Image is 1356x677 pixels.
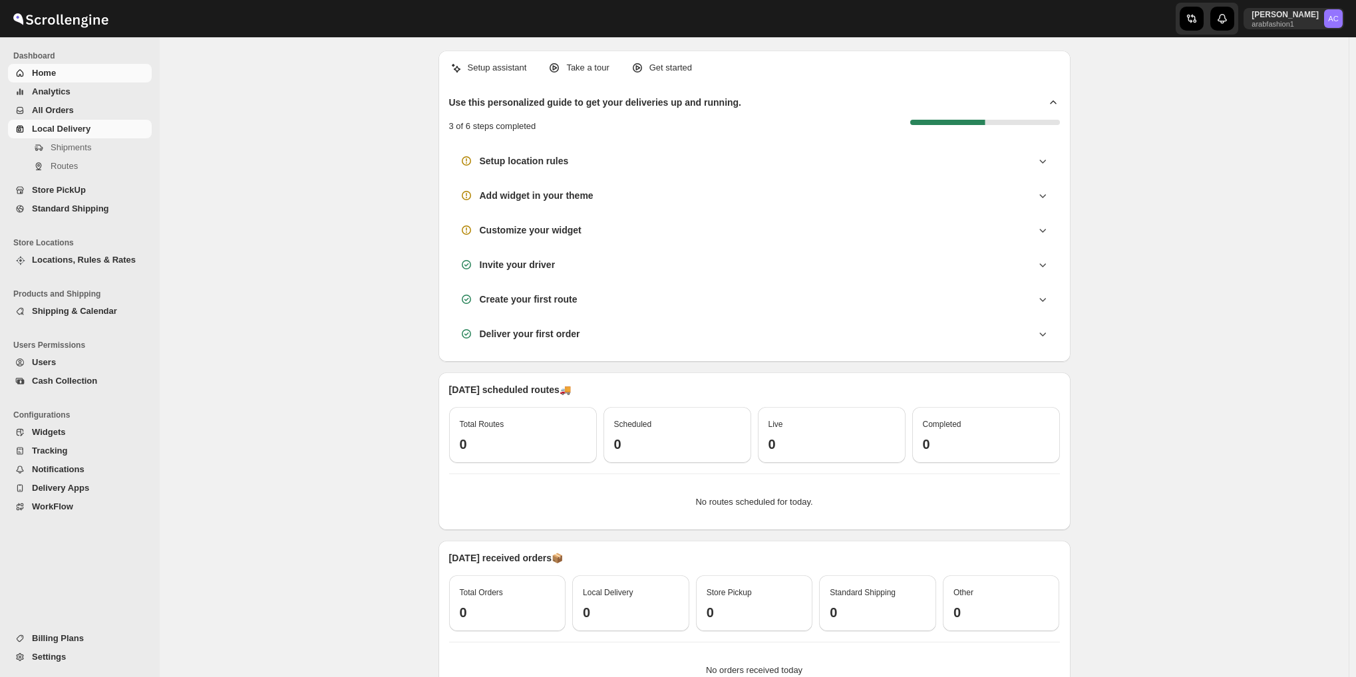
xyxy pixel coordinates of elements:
[460,664,1049,677] p: No orders received today
[649,61,692,74] p: Get started
[614,436,741,452] h3: 0
[32,255,136,265] span: Locations, Rules & Rates
[13,51,153,61] span: Dashboard
[707,588,752,597] span: Store Pickup
[460,605,556,620] h3: 0
[1324,9,1343,28] span: Abizer Chikhly
[583,588,633,597] span: Local Delivery
[8,629,152,648] button: Billing Plans
[480,327,580,340] h3: Deliver your first order
[32,376,97,386] span: Cash Collection
[8,82,152,101] button: Analytics
[8,497,152,516] button: WorkFlow
[8,648,152,666] button: Settings
[8,372,152,390] button: Cash Collection
[8,353,152,372] button: Users
[923,436,1049,452] h3: 0
[13,237,153,248] span: Store Locations
[460,495,1049,509] p: No routes scheduled for today.
[13,340,153,350] span: Users Permissions
[480,154,569,168] h3: Setup location rules
[32,86,71,96] span: Analytics
[13,289,153,299] span: Products and Shipping
[460,420,504,429] span: Total Routes
[1244,8,1344,29] button: User menu
[32,501,73,511] span: WorkFlow
[449,551,1060,565] p: [DATE] received orders 📦
[449,96,742,109] h2: Use this personalized guide to get your deliveries up and running.
[8,101,152,120] button: All Orders
[8,251,152,269] button: Locations, Rules & Rates
[51,142,91,152] span: Shipments
[480,223,582,237] h3: Customize your widget
[8,479,152,497] button: Delivery Apps
[32,633,84,643] span: Billing Plans
[566,61,609,74] p: Take a tour
[460,588,503,597] span: Total Orders
[32,185,86,195] span: Store PickUp
[32,306,117,316] span: Shipping & Calendar
[32,446,67,456] span: Tracking
[32,105,74,115] span: All Orders
[614,420,652,429] span: Scheduled
[32,124,90,134] span: Local Delivery
[1328,15,1339,23] text: AC
[32,427,65,437] span: Widgets
[830,605,926,620] h3: 0
[468,61,527,74] p: Setup assistant
[8,442,152,460] button: Tracking
[11,2,110,35] img: ScrollEngine
[768,420,783,429] span: Live
[8,460,152,479] button: Notifications
[1252,20,1319,28] p: arabfashion1
[8,157,152,176] button: Routes
[8,423,152,442] button: Widgets
[768,436,895,452] h3: 0
[449,120,536,133] p: 3 of 6 steps completed
[460,436,586,452] h3: 0
[13,410,153,420] span: Configurations
[32,68,56,78] span: Home
[8,138,152,157] button: Shipments
[32,652,66,662] span: Settings
[449,383,1060,396] p: [DATE] scheduled routes 🚚
[32,483,89,493] span: Delivery Apps
[8,302,152,321] button: Shipping & Calendar
[923,420,961,429] span: Completed
[1252,9,1319,20] p: [PERSON_NAME]
[953,588,973,597] span: Other
[707,605,802,620] h3: 0
[953,605,1049,620] h3: 0
[480,258,556,271] h3: Invite your driver
[8,64,152,82] button: Home
[480,189,593,202] h3: Add widget in your theme
[32,203,109,213] span: Standard Shipping
[480,293,578,306] h3: Create your first route
[32,357,56,367] span: Users
[32,464,85,474] span: Notifications
[830,588,896,597] span: Standard Shipping
[51,161,78,171] span: Routes
[583,605,679,620] h3: 0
